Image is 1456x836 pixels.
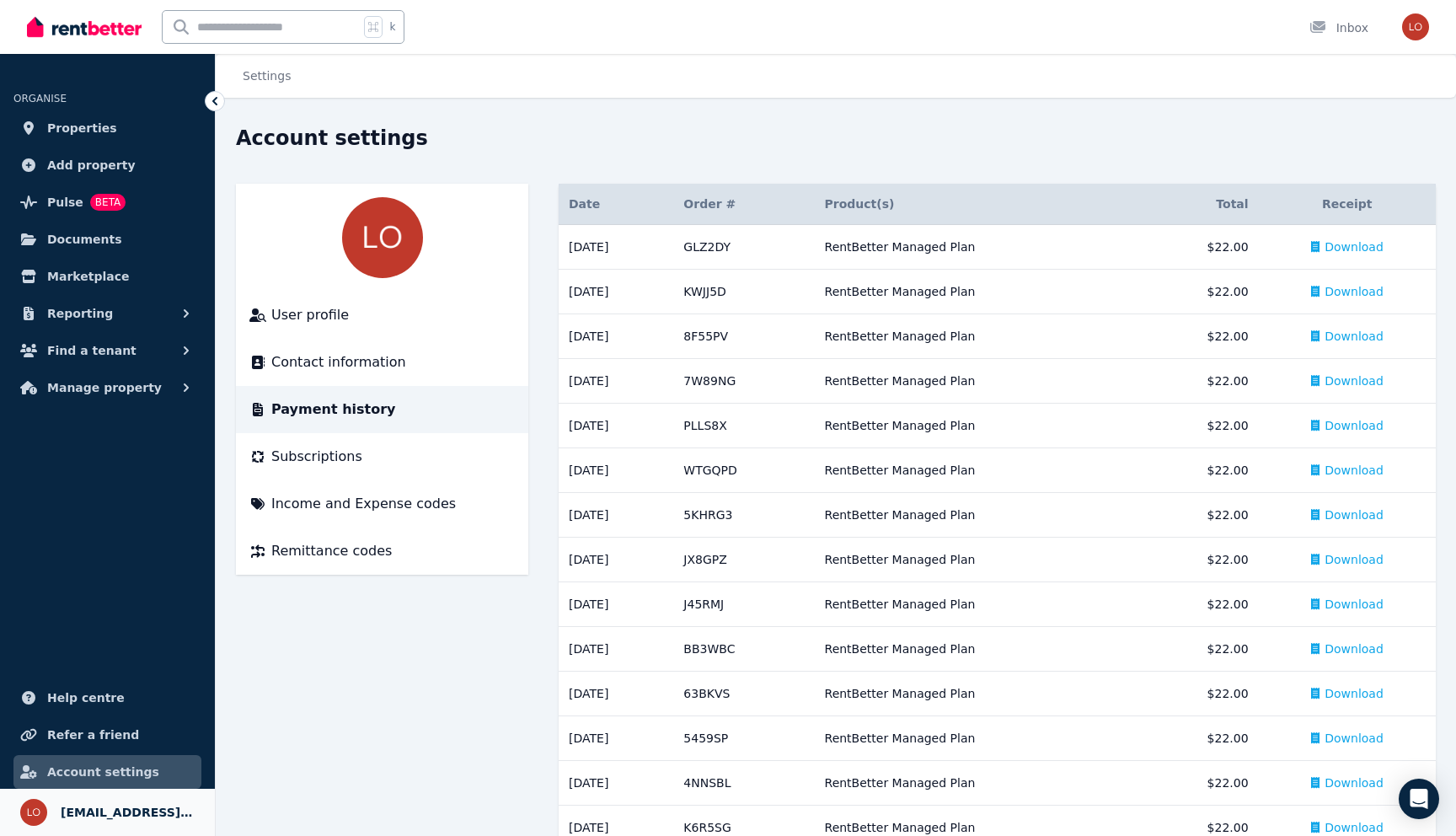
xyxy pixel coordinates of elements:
[61,802,195,823] span: [EMAIL_ADDRESS][DOMAIN_NAME]
[673,448,814,493] td: WTGQPD
[47,725,139,745] span: Refer a friend
[815,184,1142,225] th: Product(s)
[825,730,1132,747] div: RentBetter Managed Plan
[825,640,1132,657] div: RentBetter Managed Plan
[249,541,515,561] a: Remittance codes
[825,685,1132,702] div: RentBetter Managed Plan
[47,762,159,782] span: Account settings
[1141,270,1258,314] td: $22.00
[559,582,673,627] td: [DATE]
[559,761,673,806] td: [DATE]
[271,305,349,325] span: User profile
[559,314,673,359] td: [DATE]
[389,20,395,34] span: k
[13,371,201,405] button: Manage property
[1141,627,1258,672] td: $22.00
[673,538,814,582] td: JX8GPZ
[1141,716,1258,761] td: $22.00
[1399,779,1439,819] div: Open Intercom Messenger
[559,404,673,448] td: [DATE]
[1141,359,1258,404] td: $22.00
[13,755,201,789] a: Account settings
[13,148,201,182] a: Add property
[47,266,129,287] span: Marketplace
[1325,685,1384,702] span: Download
[825,774,1132,791] div: RentBetter Managed Plan
[1325,640,1384,657] span: Download
[236,125,428,152] h1: Account settings
[249,447,515,467] a: Subscriptions
[1325,372,1384,389] span: Download
[47,378,162,398] span: Manage property
[825,417,1132,434] div: RentBetter Managed Plan
[1141,404,1258,448] td: $22.00
[13,260,201,293] a: Marketplace
[673,627,814,672] td: BB3WBC
[271,447,362,467] span: Subscriptions
[559,225,673,270] td: [DATE]
[825,238,1132,255] div: RentBetter Managed Plan
[1141,448,1258,493] td: $22.00
[1141,225,1258,270] td: $22.00
[673,314,814,359] td: 8F55PV
[27,14,142,40] img: RentBetter
[1141,314,1258,359] td: $22.00
[271,399,396,420] span: Payment history
[1325,819,1384,836] span: Download
[825,596,1132,613] div: RentBetter Managed Plan
[825,328,1132,345] div: RentBetter Managed Plan
[1402,13,1429,40] img: local.pmanagement@gmail.com
[1141,761,1258,806] td: $22.00
[47,192,83,212] span: Pulse
[1141,538,1258,582] td: $22.00
[673,270,814,314] td: KWJJ5D
[1141,672,1258,716] td: $22.00
[559,270,673,314] td: [DATE]
[47,688,125,708] span: Help centre
[673,761,814,806] td: 4NNSBL
[1325,596,1384,613] span: Download
[249,352,515,372] a: Contact information
[13,297,201,330] button: Reporting
[1325,730,1384,747] span: Download
[249,494,515,514] a: Income and Expense codes
[559,184,673,225] th: Date
[13,334,201,367] button: Find a tenant
[249,305,515,325] a: User profile
[1325,506,1384,523] span: Download
[559,627,673,672] td: [DATE]
[47,340,136,361] span: Find a tenant
[673,404,814,448] td: PLLS8X
[825,372,1132,389] div: RentBetter Managed Plan
[47,303,113,324] span: Reporting
[559,538,673,582] td: [DATE]
[13,185,201,219] a: PulseBETA
[1325,774,1384,791] span: Download
[1325,551,1384,568] span: Download
[673,582,814,627] td: J45RMJ
[559,493,673,538] td: [DATE]
[673,716,814,761] td: 5459SP
[673,359,814,404] td: 7W89NG
[1141,184,1258,225] th: Total
[271,494,456,514] span: Income and Expense codes
[20,799,47,826] img: local.pmanagement@gmail.com
[673,493,814,538] td: 5KHRG3
[13,718,201,752] a: Refer a friend
[825,819,1132,836] div: RentBetter Managed Plan
[683,196,736,212] span: Order #
[1141,582,1258,627] td: $22.00
[559,672,673,716] td: [DATE]
[243,69,291,83] a: Settings
[825,462,1132,479] div: RentBetter Managed Plan
[559,448,673,493] td: [DATE]
[825,551,1132,568] div: RentBetter Managed Plan
[13,93,67,104] span: ORGANISE
[1259,184,1436,225] th: Receipt
[216,54,311,98] nav: Breadcrumb
[1325,462,1384,479] span: Download
[1325,283,1384,300] span: Download
[1325,328,1384,345] span: Download
[342,197,423,278] img: local.pmanagement@gmail.com
[1325,238,1384,255] span: Download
